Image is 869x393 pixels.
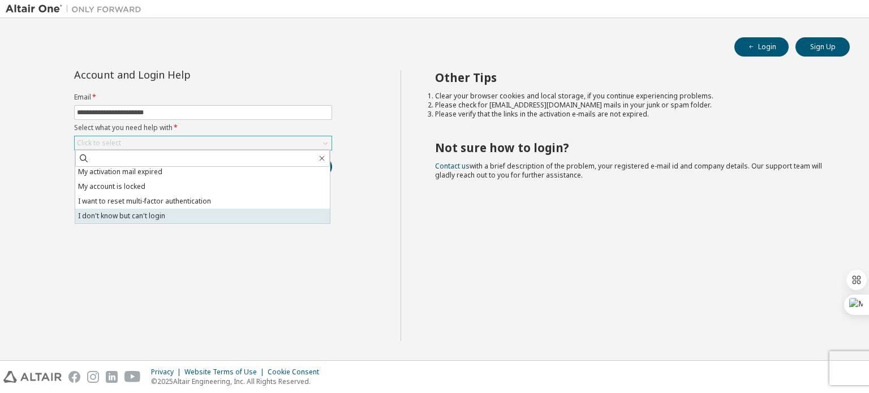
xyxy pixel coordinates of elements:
[74,93,332,102] label: Email
[77,139,121,148] div: Click to select
[268,368,326,377] div: Cookie Consent
[75,165,330,179] li: My activation mail expired
[435,140,830,155] h2: Not sure how to login?
[74,70,281,79] div: Account and Login Help
[124,371,141,383] img: youtube.svg
[151,377,326,386] p: © 2025 Altair Engineering, Inc. All Rights Reserved.
[435,161,822,180] span: with a brief description of the problem, your registered e-mail id and company details. Our suppo...
[435,70,830,85] h2: Other Tips
[435,92,830,101] li: Clear your browser cookies and local storage, if you continue experiencing problems.
[435,110,830,119] li: Please verify that the links in the activation e-mails are not expired.
[184,368,268,377] div: Website Terms of Use
[106,371,118,383] img: linkedin.svg
[75,136,332,150] div: Click to select
[435,101,830,110] li: Please check for [EMAIL_ADDRESS][DOMAIN_NAME] mails in your junk or spam folder.
[6,3,147,15] img: Altair One
[87,371,99,383] img: instagram.svg
[3,371,62,383] img: altair_logo.svg
[795,37,850,57] button: Sign Up
[151,368,184,377] div: Privacy
[68,371,80,383] img: facebook.svg
[435,161,470,171] a: Contact us
[734,37,789,57] button: Login
[74,123,332,132] label: Select what you need help with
